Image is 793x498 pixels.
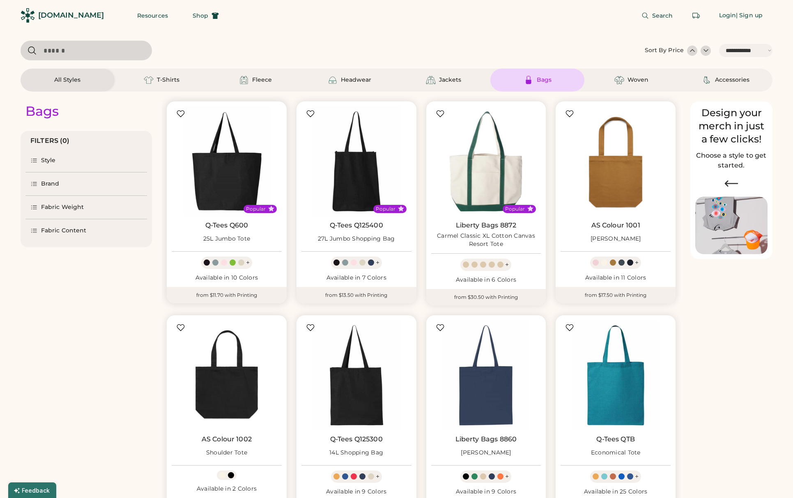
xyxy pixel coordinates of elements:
div: from $11.70 with Printing [167,287,287,303]
div: All Styles [54,76,80,84]
div: [PERSON_NAME] [591,235,641,243]
button: Popular Style [527,206,533,212]
button: Shop [183,7,229,24]
div: Available in 2 Colors [172,485,282,493]
div: Available in 7 Colors [301,274,411,282]
a: Liberty Bags 8872 [456,221,517,229]
img: Q-Tees Q125400 27L Jumbo Shopping Bag [301,106,411,216]
img: T-Shirts Icon [144,75,154,85]
a: AS Colour 1001 [591,221,640,229]
button: Resources [127,7,178,24]
img: Liberty Bags 8860 Nicole Tote [431,320,541,430]
button: Popular Style [398,206,404,212]
div: Fabric Content [41,227,86,235]
div: Woven [628,76,648,84]
div: Bags [537,76,552,84]
div: + [246,258,250,267]
div: Sort By Price [645,46,684,55]
a: AS Colour 1002 [202,435,252,443]
div: + [635,472,639,481]
div: 27L Jumbo Shopping Bag [318,235,395,243]
a: Q-Tees Q125400 [330,221,383,229]
img: Liberty Bags 8872 Carmel Classic XL Cotton Canvas Resort Tote [431,106,541,216]
img: AS Colour 1002 Shoulder Tote [172,320,282,430]
div: from $30.50 with Printing [426,289,546,305]
div: 25L Jumbo Tote [203,235,251,243]
h2: Choose a style to get started. [695,151,768,170]
div: | Sign up [736,11,763,20]
img: Headwear Icon [328,75,338,85]
img: Q-Tees Q125300 14L Shopping Bag [301,320,411,430]
div: Shoulder Tote [206,449,247,457]
div: 14L Shopping Bag [329,449,383,457]
img: Rendered Logo - Screens [21,8,35,23]
div: Popular [505,206,525,212]
div: Accessories [715,76,749,84]
img: Woven Icon [614,75,624,85]
div: + [376,472,379,481]
img: Jackets Icon [426,75,436,85]
div: T-Shirts [157,76,179,84]
img: Image of Lisa Congdon Eye Print on T-Shirt and Hat [695,197,768,255]
img: Bags Icon [524,75,533,85]
a: Q-Tees Q125300 [330,435,383,443]
div: Available in 9 Colors [301,488,411,496]
div: Brand [41,180,60,188]
div: Available in 10 Colors [172,274,282,282]
img: Fleece Icon [239,75,249,85]
a: Q-Tees Q600 [205,221,248,229]
div: + [376,258,379,267]
div: + [635,258,639,267]
div: FILTERS (0) [30,136,70,146]
div: Style [41,156,56,165]
div: Carmel Classic XL Cotton Canvas Resort Tote [431,232,541,248]
div: Jackets [439,76,461,84]
div: Economical Tote [591,449,641,457]
img: AS Colour 1001 Carrie Tote [561,106,671,216]
button: Retrieve an order [688,7,704,24]
button: Search [632,7,683,24]
div: Fabric Weight [41,203,84,211]
div: from $17.50 with Printing [556,287,676,303]
button: Popular Style [268,206,274,212]
div: + [505,472,509,481]
div: Fleece [252,76,272,84]
div: + [505,260,509,269]
div: Available in 6 Colors [431,276,541,284]
div: Available in 11 Colors [561,274,671,282]
a: Q-Tees QTB [596,435,635,443]
div: [PERSON_NAME] [461,449,511,457]
a: Liberty Bags 8860 [455,435,517,443]
img: Q-Tees QTB Economical Tote [561,320,671,430]
div: Popular [246,206,266,212]
img: Accessories Icon [702,75,712,85]
div: Bags [25,103,59,119]
div: [DOMAIN_NAME] [38,10,104,21]
div: Available in 25 Colors [561,488,671,496]
span: Shop [193,13,208,18]
img: Q-Tees Q600 25L Jumbo Tote [172,106,282,216]
div: Design your merch in just a few clicks! [695,106,768,146]
div: Available in 9 Colors [431,488,541,496]
div: from $13.50 with Printing [297,287,416,303]
div: Headwear [341,76,371,84]
div: Login [719,11,736,20]
div: Popular [376,206,395,212]
span: Search [652,13,673,18]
